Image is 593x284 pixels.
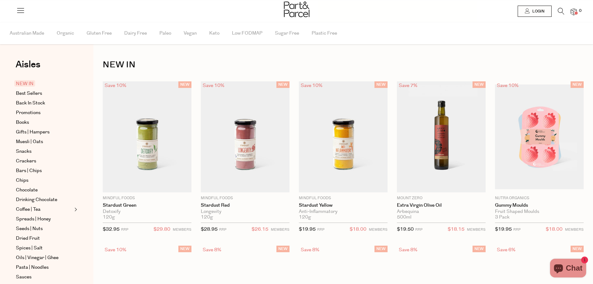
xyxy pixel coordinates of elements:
[546,225,562,233] span: $18.00
[16,273,31,281] span: Sauces
[299,246,321,254] div: Save 8%
[473,81,486,88] span: NEW
[16,58,40,71] span: Aisles
[173,227,191,232] small: MEMBERS
[473,246,486,252] span: NEW
[103,246,128,254] div: Save 10%
[103,58,584,72] h1: NEW IN
[16,177,73,184] a: Chips
[495,195,584,201] p: Nutra Organics
[571,246,584,252] span: NEW
[232,22,262,44] span: Low FODMAP
[16,128,49,136] span: Gifts | Hampers
[317,227,324,232] small: RRP
[571,81,584,88] span: NEW
[374,81,388,88] span: NEW
[448,225,464,233] span: $18.15
[548,259,588,279] inbox-online-store-chat: Shopify online store chat
[184,22,197,44] span: Vegan
[299,81,324,90] div: Save 10%
[397,246,419,254] div: Save 8%
[397,209,486,214] div: Arbequina
[397,226,414,233] span: $19.50
[299,226,316,233] span: $19.95
[16,254,59,262] span: Oils | Vinegar | Ghee
[121,227,128,232] small: RRP
[16,109,40,117] span: Promotions
[201,81,289,192] img: Stardust Red
[16,264,73,271] a: Pasta | Noodles
[577,8,583,14] span: 0
[16,215,73,223] a: Spreads | Honey
[201,246,223,254] div: Save 8%
[124,22,147,44] span: Dairy Free
[209,22,219,44] span: Keto
[16,196,57,204] span: Drinking Chocolate
[16,99,45,107] span: Back In Stock
[531,9,544,14] span: Login
[16,196,73,204] a: Drinking Chocolate
[16,99,73,107] a: Back In Stock
[350,225,366,233] span: $18.00
[16,225,43,233] span: Seeds | Nuts
[369,227,388,232] small: MEMBERS
[276,246,289,252] span: NEW
[299,209,388,214] div: Anti-Inflammatory
[397,81,419,90] div: Save 7%
[312,22,337,44] span: Plastic Free
[201,81,226,90] div: Save 10%
[16,264,49,271] span: Pasta | Noodles
[495,209,584,214] div: Fruit Shaped Moulds
[495,226,512,233] span: $19.95
[14,80,35,87] span: NEW IN
[178,81,191,88] span: NEW
[16,235,40,242] span: Dried Fruit
[16,119,73,126] a: Books
[16,215,51,223] span: Spreads | Honey
[415,227,422,232] small: RRP
[16,167,73,175] a: Bars | Chips
[219,227,226,232] small: RRP
[16,148,73,155] a: Snacks
[16,128,73,136] a: Gifts | Hampers
[299,203,388,208] a: Stardust Yellow
[16,157,73,165] a: Crackers
[87,22,112,44] span: Gluten Free
[495,81,520,90] div: Save 10%
[16,244,73,252] a: Spices | Salt
[252,225,268,233] span: $26.15
[467,227,486,232] small: MEMBERS
[495,203,584,208] a: Gummy Moulds
[103,81,191,192] img: Stardust Green
[16,273,73,281] a: Sauces
[16,90,73,97] a: Best Sellers
[495,84,584,189] img: Gummy Moulds
[103,81,128,90] div: Save 10%
[201,203,289,208] a: Stardust Red
[103,195,191,201] p: Mindful Foods
[16,60,40,75] a: Aisles
[518,6,552,17] a: Login
[397,203,486,208] a: Extra Virgin Olive Oil
[16,225,73,233] a: Seeds | Nuts
[299,81,388,192] img: Stardust Yellow
[73,206,77,213] button: Expand/Collapse Coffee | Tea
[201,195,289,201] p: Mindful Foods
[276,81,289,88] span: NEW
[16,119,29,126] span: Books
[16,186,73,194] a: Chocolate
[571,8,577,15] a: 0
[284,2,309,17] img: Part&Parcel
[397,214,412,220] span: 500ml
[513,227,520,232] small: RRP
[374,246,388,252] span: NEW
[201,209,289,214] div: Longevity
[299,195,388,201] p: Mindful Foods
[16,254,73,262] a: Oils | Vinegar | Ghee
[57,22,74,44] span: Organic
[103,203,191,208] a: Stardust Green
[103,226,120,233] span: $32.95
[16,138,43,146] span: Muesli | Oats
[16,167,42,175] span: Bars | Chips
[16,244,43,252] span: Spices | Salt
